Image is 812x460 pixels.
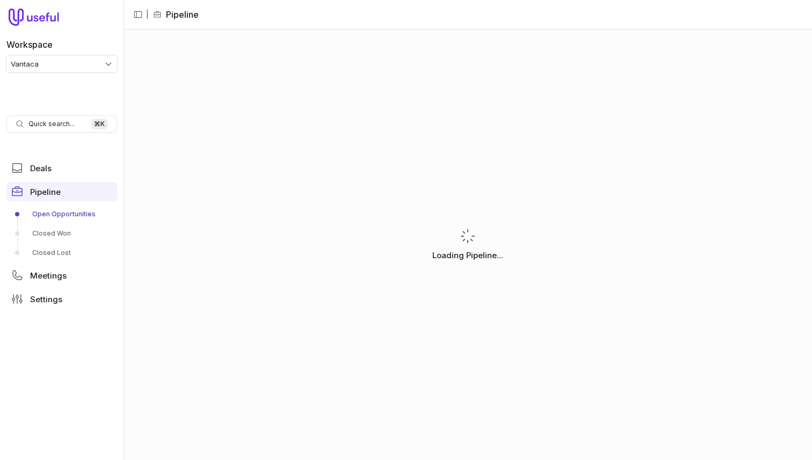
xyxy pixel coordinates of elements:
a: Open Opportunities [6,206,117,223]
span: Pipeline [30,188,61,196]
span: Quick search... [28,120,75,128]
li: Pipeline [153,8,199,21]
a: Closed Won [6,225,117,242]
span: Meetings [30,272,67,280]
kbd: ⌘ K [91,119,108,129]
a: Meetings [6,266,117,285]
span: | [146,8,149,21]
a: Closed Lost [6,244,117,261]
label: Workspace [6,38,53,51]
a: Pipeline [6,182,117,201]
p: Loading Pipeline... [432,249,503,262]
span: Settings [30,295,62,303]
div: Pipeline submenu [6,206,117,261]
a: Settings [6,289,117,309]
a: Deals [6,158,117,178]
span: Deals [30,164,52,172]
button: Collapse sidebar [130,6,146,23]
